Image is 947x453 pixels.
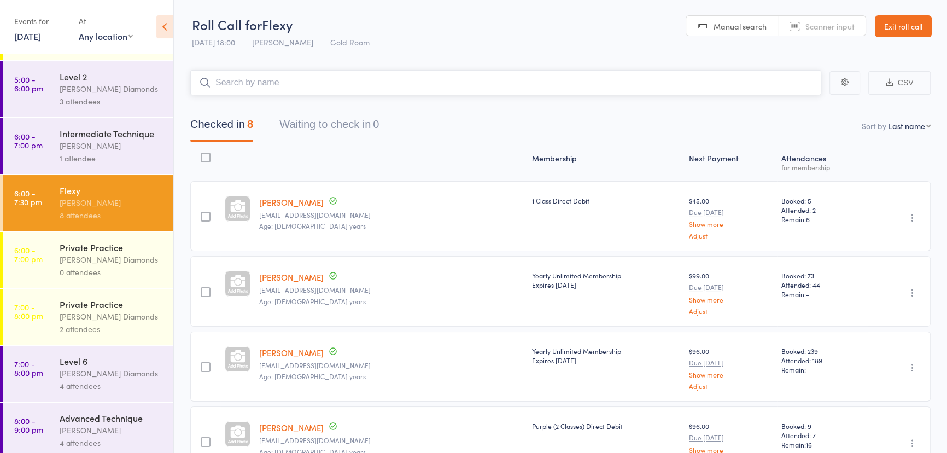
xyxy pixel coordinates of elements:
[60,323,164,335] div: 2 attendees
[689,346,773,390] div: $96.00
[685,147,777,176] div: Next Payment
[60,152,164,165] div: 1 attendee
[60,140,164,152] div: [PERSON_NAME]
[373,118,379,130] div: 0
[528,147,685,176] div: Membership
[689,220,773,228] a: Show more
[781,289,863,299] span: Remain:
[60,253,164,266] div: [PERSON_NAME] Diamonds
[781,440,863,449] span: Remain:
[60,424,164,437] div: [PERSON_NAME]
[806,365,809,374] span: -
[192,37,235,48] span: [DATE] 18:00
[714,21,767,32] span: Manual search
[259,211,523,219] small: Sarahsplicer@hotmail.com
[806,289,809,299] span: -
[3,175,173,231] a: 6:00 -7:30 pmFlexy[PERSON_NAME]8 attendees
[259,196,324,208] a: [PERSON_NAME]
[532,356,680,365] div: Expires [DATE]
[259,286,523,294] small: madisonlcoburn@gmail.com
[60,298,164,310] div: Private Practice
[781,431,863,440] span: Attended: 7
[3,346,173,402] a: 7:00 -8:00 pmLevel 6[PERSON_NAME] Diamonds4 attendees
[14,303,43,320] time: 7:00 - 8:00 pm
[781,280,863,289] span: Attended: 44
[781,365,863,374] span: Remain:
[689,296,773,303] a: Show more
[259,347,324,358] a: [PERSON_NAME]
[3,232,173,288] a: 6:00 -7:00 pmPrivate Practice[PERSON_NAME] Diamonds0 attendees
[262,15,293,33] span: Flexy
[252,37,313,48] span: [PERSON_NAME]
[532,196,680,205] div: 1 Class Direct Debit
[532,346,680,365] div: Yearly Unlimited Membership
[781,196,863,205] span: Booked: 5
[532,421,680,431] div: Purple (2 Classes) Direct Debit
[14,246,43,263] time: 6:00 - 7:00 pm
[862,120,886,131] label: Sort by
[60,209,164,222] div: 8 attendees
[777,147,868,176] div: Atten­dances
[781,271,863,280] span: Booked: 73
[14,12,68,30] div: Events for
[689,307,773,315] a: Adjust
[60,380,164,392] div: 4 attendees
[79,30,133,42] div: Any location
[60,367,164,380] div: [PERSON_NAME] Diamonds
[60,95,164,108] div: 3 attendees
[60,437,164,449] div: 4 attendees
[689,208,773,216] small: Due [DATE]
[60,355,164,367] div: Level 6
[60,412,164,424] div: Advanced Technique
[689,271,773,314] div: $99.00
[805,21,855,32] span: Scanner input
[806,214,810,224] span: 6
[259,371,366,381] span: Age: [DEMOGRAPHIC_DATA] years
[60,127,164,140] div: Intermediate Technique
[259,362,523,369] small: kawen_j@hotmail.com
[259,437,523,444] small: tia.jones96@yahoo.com.au
[14,359,43,377] time: 7:00 - 8:00 pm
[60,266,164,278] div: 0 attendees
[279,113,379,142] button: Waiting to check in0
[3,118,173,174] a: 6:00 -7:00 pmIntermediate Technique[PERSON_NAME]1 attendee
[192,15,262,33] span: Roll Call for
[689,371,773,378] a: Show more
[875,15,932,37] a: Exit roll call
[781,164,863,171] div: for membership
[60,241,164,253] div: Private Practice
[259,271,324,283] a: [PERSON_NAME]
[781,214,863,224] span: Remain:
[60,196,164,209] div: [PERSON_NAME]
[60,83,164,95] div: [PERSON_NAME] Diamonds
[689,382,773,390] a: Adjust
[14,30,41,42] a: [DATE]
[888,120,925,131] div: Last name
[60,184,164,196] div: Flexy
[689,232,773,239] a: Adjust
[3,61,173,117] a: 5:00 -6:00 pmLevel 2[PERSON_NAME] Diamonds3 attendees
[190,70,821,95] input: Search by name
[79,12,133,30] div: At
[781,421,863,431] span: Booked: 9
[14,75,43,92] time: 5:00 - 6:00 pm
[3,289,173,345] a: 7:00 -8:00 pmPrivate Practice[PERSON_NAME] Diamonds2 attendees
[259,221,366,230] span: Age: [DEMOGRAPHIC_DATA] years
[781,356,863,365] span: Attended: 189
[259,297,366,306] span: Age: [DEMOGRAPHIC_DATA] years
[781,205,863,214] span: Attended: 2
[689,434,773,442] small: Due [DATE]
[689,283,773,291] small: Due [DATE]
[60,310,164,323] div: [PERSON_NAME] Diamonds
[330,37,370,48] span: Gold Room
[532,280,680,289] div: Expires [DATE]
[60,71,164,83] div: Level 2
[532,271,680,289] div: Yearly Unlimited Membership
[259,422,324,433] a: [PERSON_NAME]
[689,359,773,367] small: Due [DATE]
[14,416,43,434] time: 8:00 - 9:00 pm
[806,440,812,449] span: 16
[781,346,863,356] span: Booked: 239
[689,196,773,239] div: $45.00
[868,71,931,95] button: CSV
